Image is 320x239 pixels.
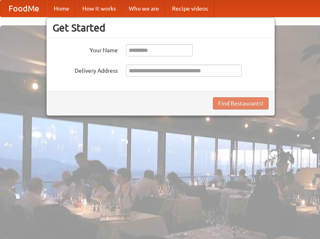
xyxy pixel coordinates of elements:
[122,0,166,17] a: Who we are
[47,0,76,17] a: Home
[166,0,214,17] a: Recipe videos
[76,0,122,17] a: How it works
[213,97,269,109] button: Find Restaurants!
[53,65,118,75] label: Delivery Address
[0,0,47,17] a: FoodMe
[53,22,269,34] h3: Get Started
[53,44,118,54] label: Your Name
